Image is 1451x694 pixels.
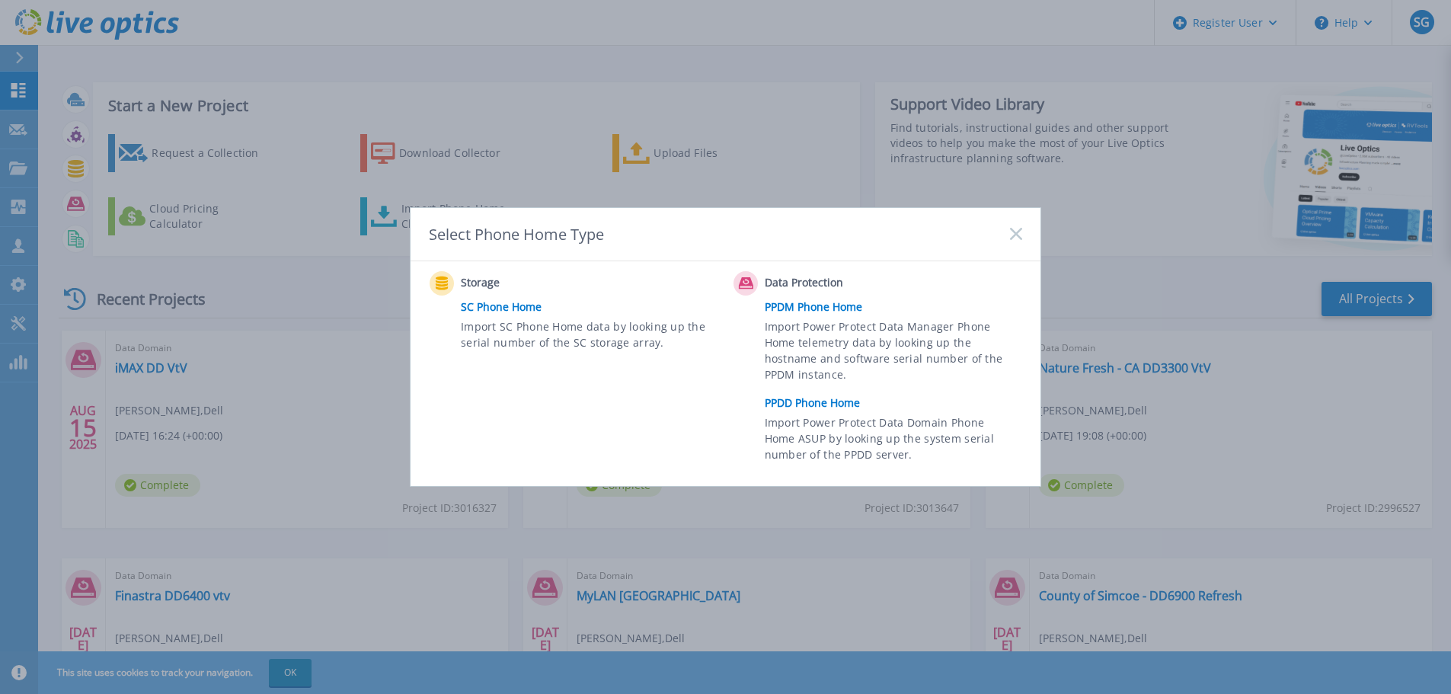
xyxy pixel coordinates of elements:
a: PPDD Phone Home [765,392,1030,414]
a: PPDM Phone Home [765,296,1030,318]
a: SC Phone Home [461,296,726,318]
span: Import Power Protect Data Domain Phone Home ASUP by looking up the system serial number of the PP... [765,414,1018,467]
span: Import Power Protect Data Manager Phone Home telemetry data by looking up the hostname and softwa... [765,318,1018,389]
span: Data Protection [765,274,916,293]
span: Import SC Phone Home data by looking up the serial number of the SC storage array. [461,318,714,353]
span: Storage [461,274,612,293]
div: Select Phone Home Type [429,224,606,245]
